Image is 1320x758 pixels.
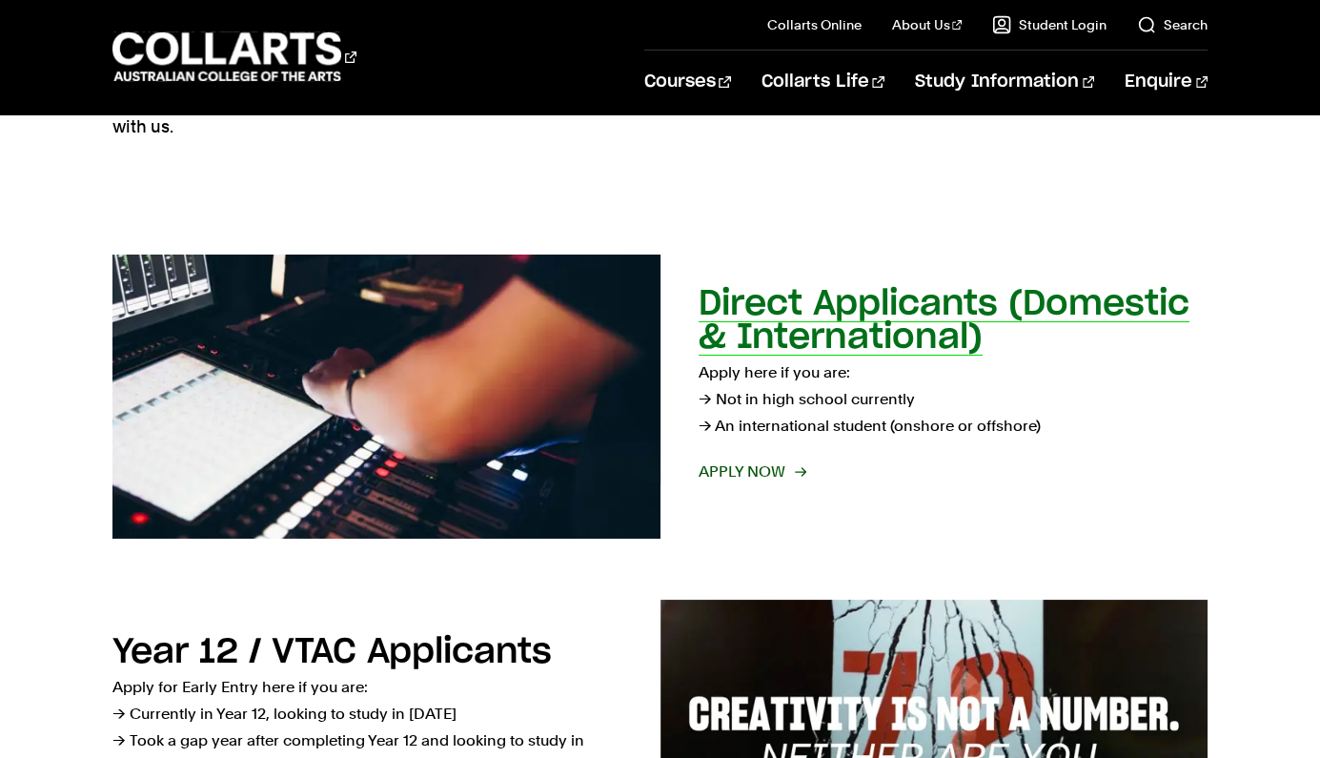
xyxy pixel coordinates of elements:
a: Enquire [1125,51,1208,113]
h2: Direct Applicants (Domestic & International) [699,287,1189,355]
a: Collarts Online [767,15,862,34]
a: Study Information [915,51,1094,113]
div: Go to homepage [112,30,356,84]
a: Courses [644,51,731,113]
a: Search [1137,15,1208,34]
a: About Us [892,15,963,34]
a: Direct Applicants (Domestic & International) Apply here if you are:→ Not in high school currently... [112,255,1208,539]
a: Collarts Life [762,51,884,113]
p: Apply here if you are: → Not in high school currently → An international student (onshore or offs... [699,359,1208,440]
a: Student Login [992,15,1107,34]
span: Apply now [699,459,804,485]
h2: Year 12 / VTAC Applicants [112,635,552,669]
